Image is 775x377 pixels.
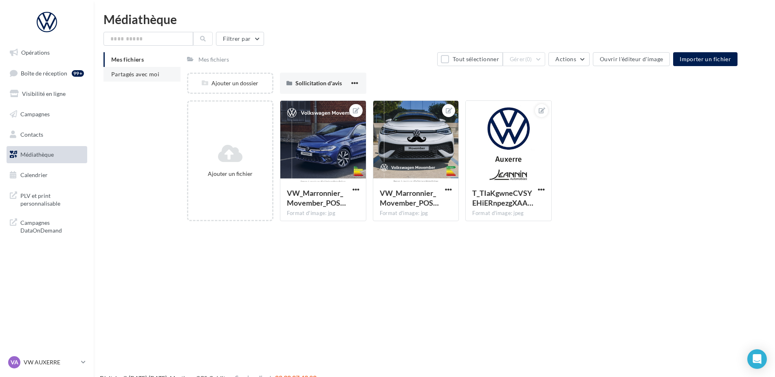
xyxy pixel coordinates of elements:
[287,210,359,217] div: Format d'image: jpg
[22,90,66,97] span: Visibilité en ligne
[5,126,89,143] a: Contacts
[5,214,89,238] a: Campagnes DataOnDemand
[437,52,502,66] button: Tout sélectionner
[680,55,731,62] span: Importer un fichier
[21,69,67,76] span: Boîte de réception
[472,210,545,217] div: Format d'image: jpeg
[20,190,84,208] span: PLV et print personnalisable
[380,188,439,207] span: VW_Marronnier_Movember_POST_ID5
[555,55,576,62] span: Actions
[295,80,342,86] span: Sollicitation d'avis
[11,358,18,366] span: VA
[503,52,546,66] button: Gérer(0)
[472,188,533,207] span: T_TIaKgwneCVSYEHiERnpezgXAARfV0KYygXV1Go4U5xCsfxY0qQFUG2-D37LLauAVi2VNzzvryhToCMeA=s0
[216,32,264,46] button: Filtrer par
[20,171,48,178] span: Calendrier
[287,188,346,207] span: VW_Marronnier_Movember_POST_POLO
[7,355,87,370] a: VA VW AUXERRE
[20,217,84,235] span: Campagnes DataOnDemand
[673,52,738,66] button: Importer un fichier
[5,166,89,184] a: Calendrier
[5,106,89,123] a: Campagnes
[20,151,54,158] span: Médiathèque
[5,44,89,61] a: Opérations
[188,79,272,87] div: Ajouter un dossier
[747,349,767,369] div: Open Intercom Messenger
[5,146,89,163] a: Médiathèque
[24,358,78,366] p: VW AUXERRE
[198,55,229,64] div: Mes fichiers
[20,111,50,118] span: Campagnes
[593,52,670,66] button: Ouvrir l'éditeur d'image
[380,210,452,217] div: Format d'image: jpg
[72,70,84,77] div: 99+
[5,187,89,211] a: PLV et print personnalisable
[5,64,89,82] a: Boîte de réception99+
[21,49,50,56] span: Opérations
[20,131,43,137] span: Contacts
[192,170,269,178] div: Ajouter un fichier
[111,71,159,78] span: Partagés avec moi
[103,13,765,25] div: Médiathèque
[111,56,144,63] span: Mes fichiers
[5,85,89,102] a: Visibilité en ligne
[525,56,532,62] span: (0)
[548,52,589,66] button: Actions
